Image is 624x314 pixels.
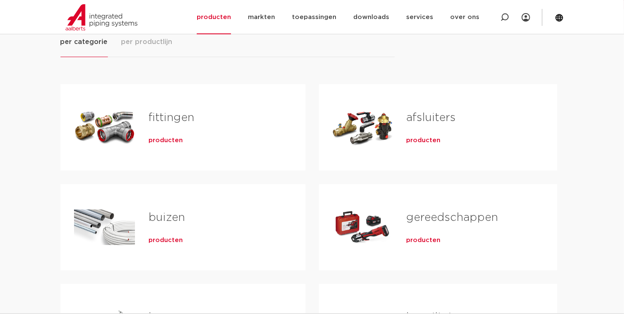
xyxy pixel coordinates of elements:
a: producten [148,136,183,145]
a: producten [148,236,183,245]
a: afsluiters [406,112,456,123]
span: per productlijn [121,37,173,47]
a: fittingen [148,112,194,123]
a: gereedschappen [406,212,498,223]
a: producten [406,236,440,245]
a: producten [406,136,440,145]
span: per categorie [60,37,108,47]
a: buizen [148,212,185,223]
